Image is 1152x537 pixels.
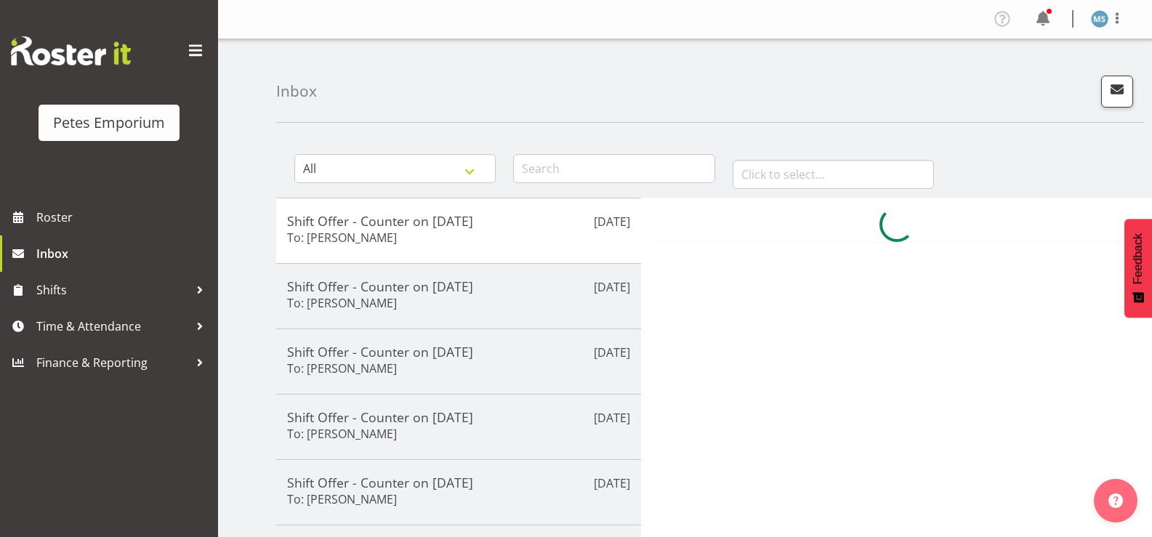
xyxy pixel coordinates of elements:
[594,409,630,427] p: [DATE]
[287,475,630,490] h5: Shift Offer - Counter on [DATE]
[287,492,397,506] h6: To: [PERSON_NAME]
[276,83,317,100] h4: Inbox
[36,206,211,228] span: Roster
[36,279,189,301] span: Shifts
[287,230,397,245] h6: To: [PERSON_NAME]
[53,112,165,134] div: Petes Emporium
[1091,10,1108,28] img: maureen-sellwood712.jpg
[287,296,397,310] h6: To: [PERSON_NAME]
[36,352,189,374] span: Finance & Reporting
[287,344,630,360] h5: Shift Offer - Counter on [DATE]
[513,154,714,183] input: Search
[733,160,934,189] input: Click to select...
[287,361,397,376] h6: To: [PERSON_NAME]
[594,344,630,361] p: [DATE]
[594,278,630,296] p: [DATE]
[36,243,211,265] span: Inbox
[11,36,131,65] img: Rosterit website logo
[36,315,189,337] span: Time & Attendance
[1124,219,1152,318] button: Feedback - Show survey
[1132,233,1145,284] span: Feedback
[287,278,630,294] h5: Shift Offer - Counter on [DATE]
[594,213,630,230] p: [DATE]
[1108,493,1123,508] img: help-xxl-2.png
[287,213,630,229] h5: Shift Offer - Counter on [DATE]
[287,409,630,425] h5: Shift Offer - Counter on [DATE]
[594,475,630,492] p: [DATE]
[287,427,397,441] h6: To: [PERSON_NAME]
